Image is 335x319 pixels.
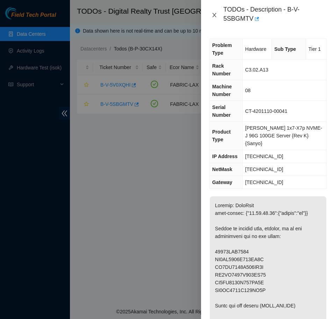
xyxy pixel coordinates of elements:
[212,129,231,142] span: Product Type
[245,154,283,159] span: [TECHNICAL_ID]
[245,46,266,52] span: Hardware
[245,179,283,185] span: [TECHNICAL_ID]
[212,12,217,18] span: close
[212,167,233,172] span: NetMask
[245,108,287,114] span: CT-4201110-00041
[209,12,219,19] button: Close
[308,46,321,52] span: Tier 1
[245,67,268,73] span: C3.02.A13
[212,154,237,159] span: IP Address
[274,46,296,52] span: Sub Type
[212,104,231,118] span: Serial Number
[212,63,231,76] span: Rack Number
[212,179,233,185] span: Gateway
[245,167,283,172] span: [TECHNICAL_ID]
[245,125,322,146] span: [PERSON_NAME] 1x7-X7p NVME-J 96G 100GE Server {Rev K}{Sanyo}
[212,42,232,56] span: Problem Type
[212,84,232,97] span: Machine Number
[245,88,251,93] span: 08
[223,6,327,25] div: TODOs - Description - B-V-5SBGMTV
